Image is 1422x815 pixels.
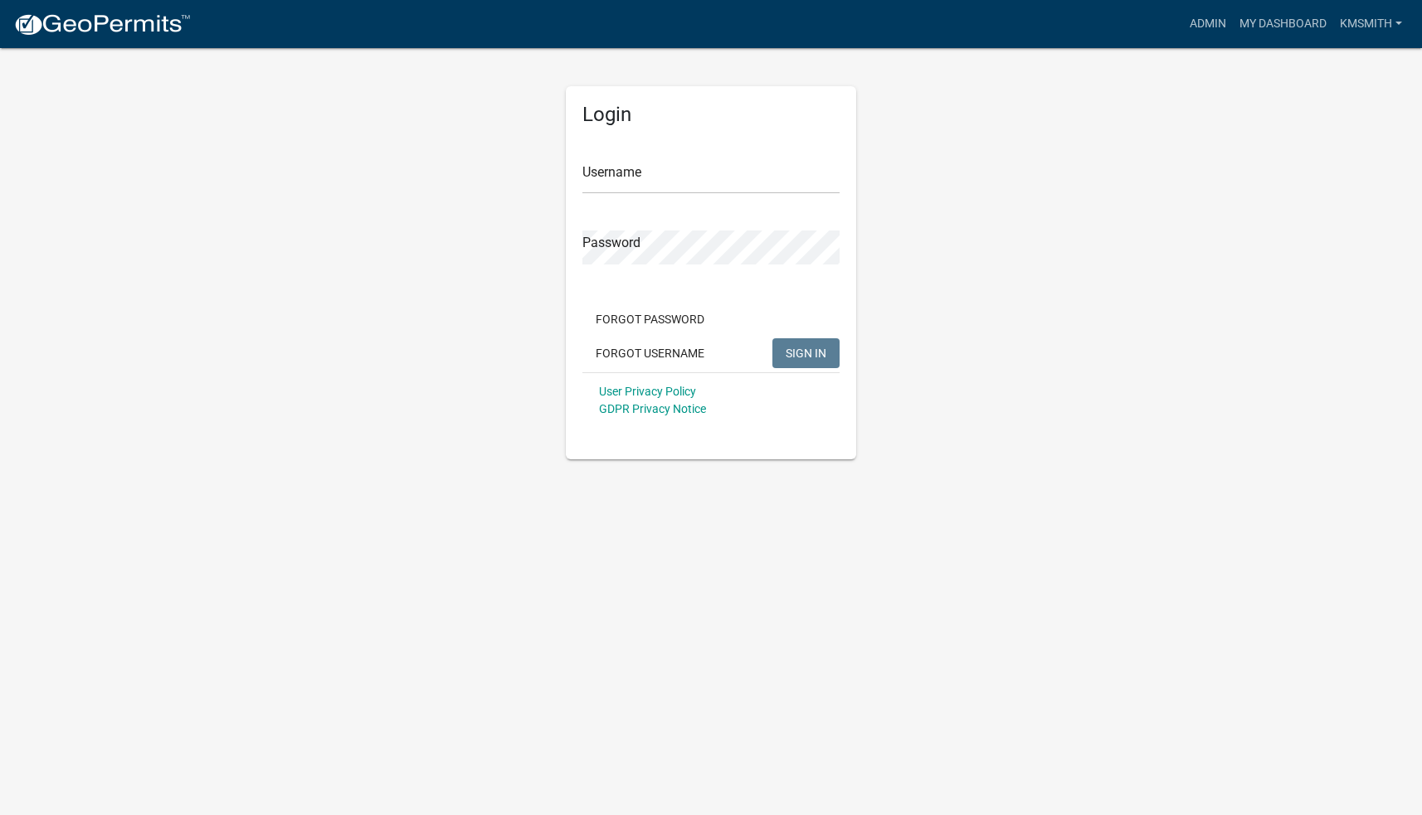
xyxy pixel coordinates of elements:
span: SIGN IN [786,346,826,359]
a: User Privacy Policy [599,385,696,398]
a: My Dashboard [1233,8,1333,40]
a: GDPR Privacy Notice [599,402,706,415]
h5: Login [582,103,840,127]
button: SIGN IN [772,338,840,368]
a: kmsmith [1333,8,1409,40]
button: Forgot Username [582,338,718,368]
button: Forgot Password [582,304,718,334]
a: Admin [1183,8,1233,40]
